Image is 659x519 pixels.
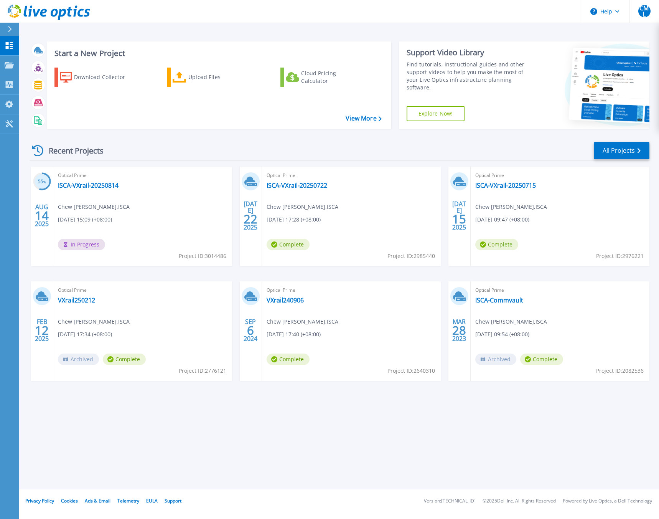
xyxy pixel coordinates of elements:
[267,239,310,250] span: Complete
[35,202,49,230] div: AUG 2025
[452,216,466,222] span: 15
[596,367,644,375] span: Project ID: 2082536
[146,498,158,504] a: EULA
[475,296,523,304] a: ISCA-Commvault
[58,296,95,304] a: VXrail250212
[58,171,227,180] span: Optical Prime
[33,177,51,186] h3: 55
[43,180,46,184] span: %
[483,499,556,504] li: © 2025 Dell Inc. All Rights Reserved
[54,49,381,58] h3: Start a New Project
[247,327,254,334] span: 6
[475,239,518,250] span: Complete
[188,69,250,85] div: Upload Files
[35,327,49,334] span: 12
[452,202,466,230] div: [DATE] 2025
[267,286,436,294] span: Optical Prime
[301,69,362,85] div: Cloud Pricing Calculator
[58,203,130,211] span: Chew [PERSON_NAME] , ISCA
[103,354,146,365] span: Complete
[520,354,563,365] span: Complete
[407,48,534,58] div: Support Video Library
[475,171,645,180] span: Optical Prime
[387,367,435,375] span: Project ID: 2640310
[407,61,534,91] div: Find tutorials, instructional guides and other support videos to help you make the most of your L...
[35,212,49,219] span: 14
[74,69,135,85] div: Download Collector
[179,367,226,375] span: Project ID: 2776121
[452,327,466,334] span: 28
[58,182,119,189] a: ISCA-VXrail-20250814
[30,141,114,160] div: Recent Projects
[54,68,140,87] a: Download Collector
[243,316,258,344] div: SEP 2024
[452,316,466,344] div: MAR 2023
[25,498,54,504] a: Privacy Policy
[475,182,536,189] a: ISCA-VXrail-20250715
[475,330,529,339] span: [DATE] 09:54 (+08:00)
[179,252,226,260] span: Project ID: 3014486
[475,286,645,294] span: Optical Prime
[475,354,516,365] span: Archived
[244,216,257,222] span: 22
[35,316,49,344] div: FEB 2025
[267,203,338,211] span: Chew [PERSON_NAME] , ISCA
[407,106,465,121] a: Explore Now!
[475,215,529,224] span: [DATE] 09:47 (+08:00)
[267,317,338,326] span: Chew [PERSON_NAME] , ISCA
[346,115,381,122] a: View More
[594,142,649,159] a: All Projects
[424,499,476,504] li: Version: [TECHNICAL_ID]
[267,182,327,189] a: ISCA-VXrail-20250722
[58,239,105,250] span: In Progress
[58,286,227,294] span: Optical Prime
[638,5,651,17] span: CML
[563,499,652,504] li: Powered by Live Optics, a Dell Technology
[117,498,139,504] a: Telemetry
[243,202,258,230] div: [DATE] 2025
[58,330,112,339] span: [DATE] 17:34 (+08:00)
[475,203,547,211] span: Chew [PERSON_NAME] , ISCA
[267,171,436,180] span: Optical Prime
[267,215,321,224] span: [DATE] 17:28 (+08:00)
[596,252,644,260] span: Project ID: 2976221
[167,68,253,87] a: Upload Files
[58,354,99,365] span: Archived
[475,317,547,326] span: Chew [PERSON_NAME] , ISCA
[61,498,78,504] a: Cookies
[58,215,112,224] span: [DATE] 15:09 (+08:00)
[267,330,321,339] span: [DATE] 17:40 (+08:00)
[267,354,310,365] span: Complete
[58,317,130,326] span: Chew [PERSON_NAME] , ISCA
[85,498,110,504] a: Ads & Email
[280,68,366,87] a: Cloud Pricing Calculator
[267,296,304,304] a: VXrail240906
[165,498,181,504] a: Support
[387,252,435,260] span: Project ID: 2985440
